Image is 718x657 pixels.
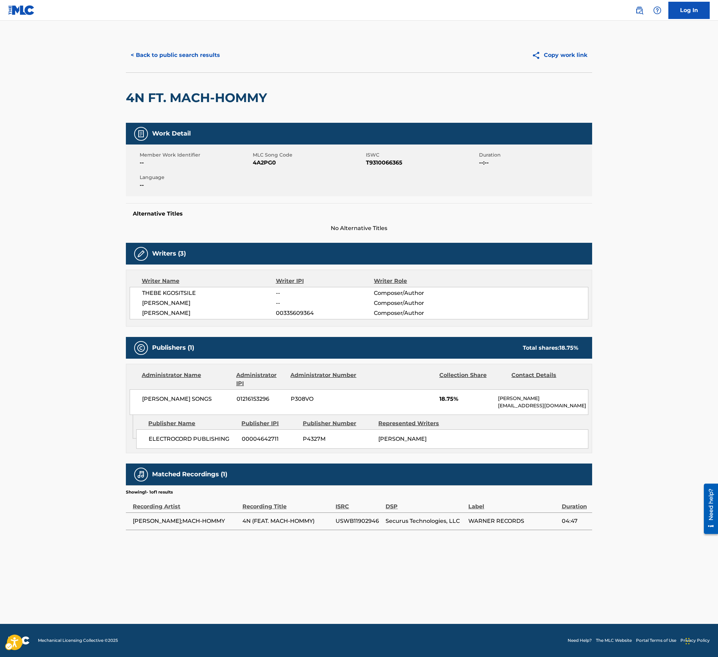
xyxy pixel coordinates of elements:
[142,309,276,317] span: [PERSON_NAME]
[684,624,718,657] iframe: Hubspot Iframe
[140,159,251,167] span: --
[152,470,227,478] h5: Matched Recordings (1)
[137,130,145,138] img: Work Detail
[133,517,239,525] span: [PERSON_NAME];MACH-HOMMY
[479,159,590,167] span: --:--
[559,345,578,351] span: 18.75 %
[140,181,251,189] span: --
[374,289,463,297] span: Composer/Author
[366,151,477,159] span: ISWC
[290,371,357,388] div: Administrator Number
[374,309,463,317] span: Composer/Author
[137,250,145,258] img: Writers
[276,299,374,307] span: --
[523,344,578,352] div: Total shares:
[635,6,644,14] img: search
[532,51,544,60] img: Copy work link
[148,419,236,428] div: Publisher Name
[699,481,718,537] iframe: Iframe | Resource Center
[562,495,589,511] div: Duration
[336,517,382,525] span: USWB11902946
[468,495,558,511] div: Label
[242,435,298,443] span: 00004642711
[439,395,493,403] span: 18.75%
[142,371,231,388] div: Administrator Name
[8,5,35,15] img: MLC Logo
[498,395,588,402] p: [PERSON_NAME]
[140,174,251,181] span: Language
[137,470,145,479] img: Matched Recordings
[568,637,592,644] a: Need Help?
[253,151,364,159] span: MLC Song Code
[636,637,676,644] a: Portal Terms of Use
[8,636,30,645] img: logo
[242,517,332,525] span: 4N (FEAT. MACH-HOMMY)
[366,159,477,167] span: T9310066365
[142,395,231,403] span: [PERSON_NAME] SONGS
[527,47,592,64] button: Copy work link
[133,210,585,217] h5: Alternative Titles
[303,435,373,443] span: P4327M
[276,289,374,297] span: --
[126,47,225,64] button: < Back to public search results
[126,224,592,232] span: No Alternative Titles
[237,395,286,403] span: 01216153296
[468,517,558,525] span: WARNER RECORDS
[479,151,590,159] span: Duration
[276,309,374,317] span: 00335609364
[133,495,239,511] div: Recording Artist
[126,489,173,495] p: Showing 1 - 1 of 1 results
[142,299,276,307] span: [PERSON_NAME]
[378,419,449,428] div: Represented Writers
[142,277,276,285] div: Writer Name
[668,2,710,19] a: Log In
[374,299,463,307] span: Composer/Author
[236,371,285,388] div: Administrator IPI
[596,637,632,644] a: The MLC Website
[684,624,718,657] div: Chat Widget
[276,277,374,285] div: Writer IPI
[152,250,186,258] h5: Writers (3)
[152,344,194,352] h5: Publishers (1)
[241,419,298,428] div: Publisher IPI
[38,637,118,644] span: Mechanical Licensing Collective © 2025
[562,517,589,525] span: 04:47
[653,6,661,14] img: help
[386,517,465,525] span: Securus Technologies, LLC
[303,419,373,428] div: Publisher Number
[126,90,270,106] h2: 4N FT. MACH-HOMMY
[386,495,465,511] div: DSP
[686,631,690,651] div: Drag
[242,495,332,511] div: Recording Title
[439,371,506,388] div: Collection Share
[498,402,588,409] p: [EMAIL_ADDRESS][DOMAIN_NAME]
[140,151,251,159] span: Member Work Identifier
[336,495,382,511] div: ISRC
[680,637,710,644] a: Privacy Policy
[291,395,358,403] span: P308VO
[253,159,364,167] span: 4A2PG0
[149,435,237,443] span: ELECTROCORD PUBLISHING
[378,436,427,442] span: [PERSON_NAME]
[142,289,276,297] span: THEBE KGOSITSILE
[152,130,191,138] h5: Work Detail
[511,371,578,388] div: Contact Details
[374,277,463,285] div: Writer Role
[137,344,145,352] img: Publishers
